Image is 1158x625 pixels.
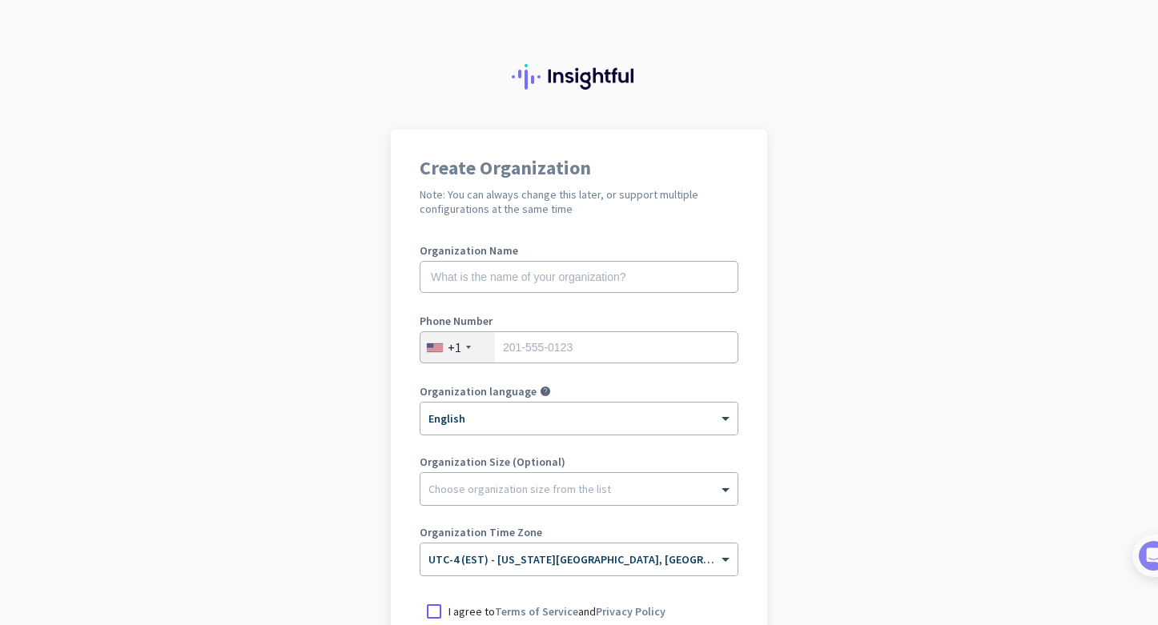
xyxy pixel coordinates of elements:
[420,187,738,216] h2: Note: You can always change this later, or support multiple configurations at the same time
[420,331,738,363] input: 201-555-0123
[448,339,461,355] div: +1
[540,386,551,397] i: help
[495,604,578,619] a: Terms of Service
[420,261,738,293] input: What is the name of your organization?
[420,527,738,538] label: Organization Time Zone
[420,245,738,256] label: Organization Name
[420,158,738,178] h1: Create Organization
[420,456,738,467] label: Organization Size (Optional)
[596,604,665,619] a: Privacy Policy
[420,315,738,327] label: Phone Number
[448,603,665,619] p: I agree to and
[512,64,646,90] img: Insightful
[420,386,537,397] label: Organization language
